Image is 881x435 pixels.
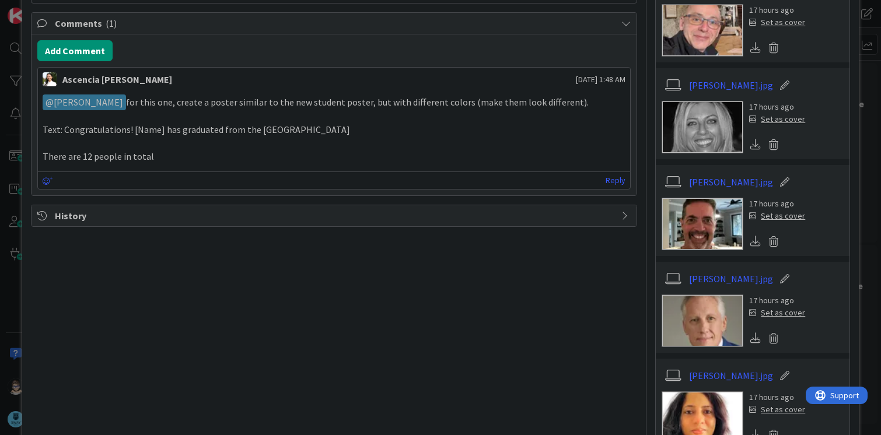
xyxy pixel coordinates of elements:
span: Support [25,2,53,16]
div: Download [749,137,762,152]
a: [PERSON_NAME].jpg [689,369,773,383]
div: 17 hours ago [749,101,805,113]
div: Set as cover [749,307,805,319]
div: 17 hours ago [749,391,805,404]
div: 17 hours ago [749,198,805,210]
div: 17 hours ago [749,294,805,307]
div: Set as cover [749,16,805,29]
div: Set as cover [749,113,805,125]
div: Ascencia [PERSON_NAME] [62,72,172,86]
div: Set as cover [749,404,805,416]
div: Set as cover [749,210,805,222]
a: [PERSON_NAME].jpg [689,78,773,92]
img: AK [43,72,57,86]
a: Reply [606,173,625,188]
a: [PERSON_NAME].jpg [689,272,773,286]
p: There are 12 people in total [43,150,626,163]
div: Download [749,331,762,346]
span: Comments [55,16,616,30]
div: 17 hours ago [749,4,805,16]
div: Download [749,40,762,55]
span: @ [46,96,54,108]
span: [DATE] 1:48 AM [576,73,625,86]
div: Download [749,234,762,249]
span: [PERSON_NAME] [46,96,123,108]
p: Text: Congratulations! [Name] has graduated from the [GEOGRAPHIC_DATA] [43,123,626,136]
a: [PERSON_NAME].jpg [689,175,773,189]
span: History [55,209,616,223]
button: Add Comment [37,40,113,61]
p: for this one, create a poster similar to the new student poster, but with different colors (make ... [43,94,626,110]
span: ( 1 ) [106,17,117,29]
